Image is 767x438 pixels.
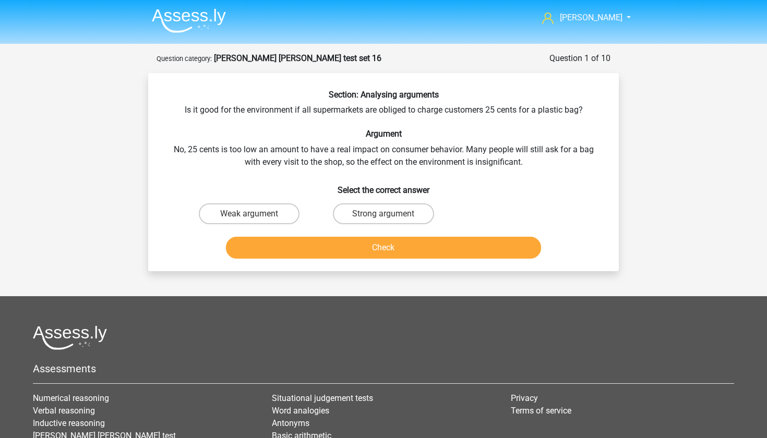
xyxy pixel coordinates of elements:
label: Strong argument [333,203,434,224]
img: Assessly [152,8,226,33]
a: Verbal reasoning [33,406,95,416]
a: Situational judgement tests [272,393,373,403]
h5: Assessments [33,362,734,375]
img: Assessly logo [33,325,107,350]
label: Weak argument [199,203,299,224]
div: Is it good for the environment if all supermarkets are obliged to charge customers 25 cents for a... [152,90,615,263]
div: Question 1 of 10 [549,52,610,65]
a: Privacy [511,393,538,403]
a: [PERSON_NAME] [538,11,624,24]
button: Check [226,237,542,259]
a: Word analogies [272,406,329,416]
small: Question category: [157,55,212,63]
a: Inductive reasoning [33,418,105,428]
h6: Section: Analysing arguments [165,90,602,100]
strong: [PERSON_NAME] [PERSON_NAME] test set 16 [214,53,381,63]
h6: Argument [165,129,602,139]
h6: Select the correct answer [165,177,602,195]
a: Terms of service [511,406,571,416]
a: Numerical reasoning [33,393,109,403]
span: [PERSON_NAME] [560,13,622,22]
a: Antonyms [272,418,309,428]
